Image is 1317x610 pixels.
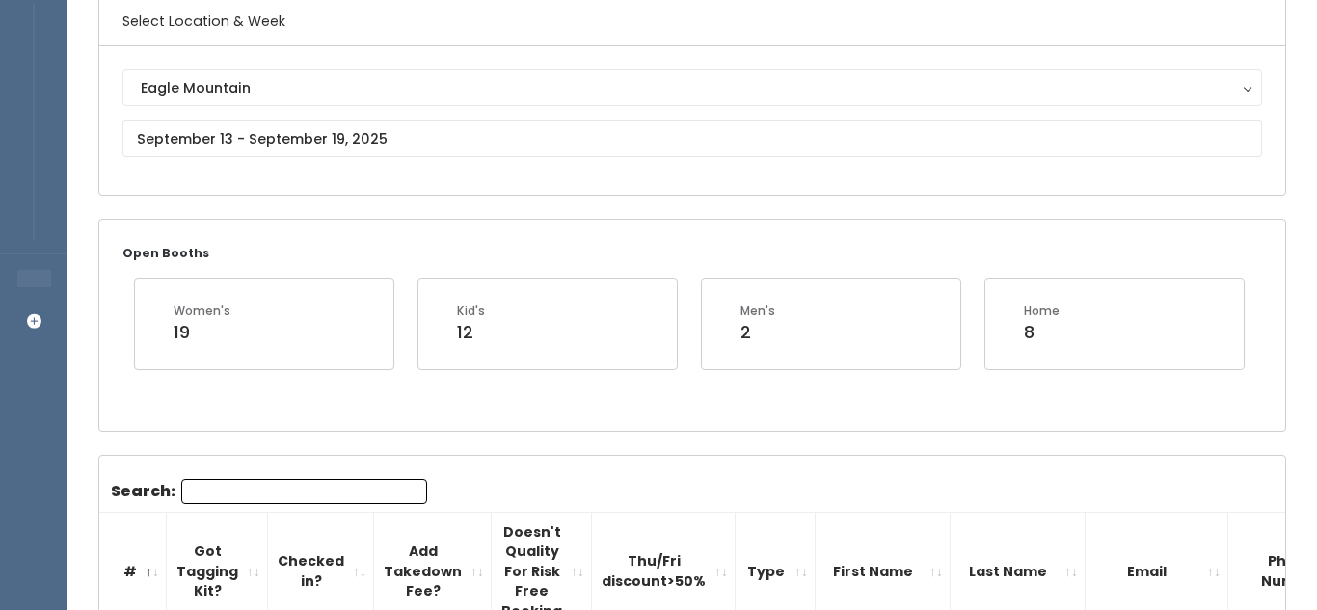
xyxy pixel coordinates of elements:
div: 12 [457,320,485,345]
div: Men's [740,303,775,320]
div: Kid's [457,303,485,320]
div: Home [1024,303,1060,320]
div: 8 [1024,320,1060,345]
div: 2 [740,320,775,345]
div: 19 [174,320,230,345]
input: Search: [181,479,427,504]
small: Open Booths [122,245,209,261]
div: Women's [174,303,230,320]
button: Eagle Mountain [122,69,1262,106]
label: Search: [111,479,427,504]
input: September 13 - September 19, 2025 [122,120,1262,157]
div: Eagle Mountain [141,77,1244,98]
